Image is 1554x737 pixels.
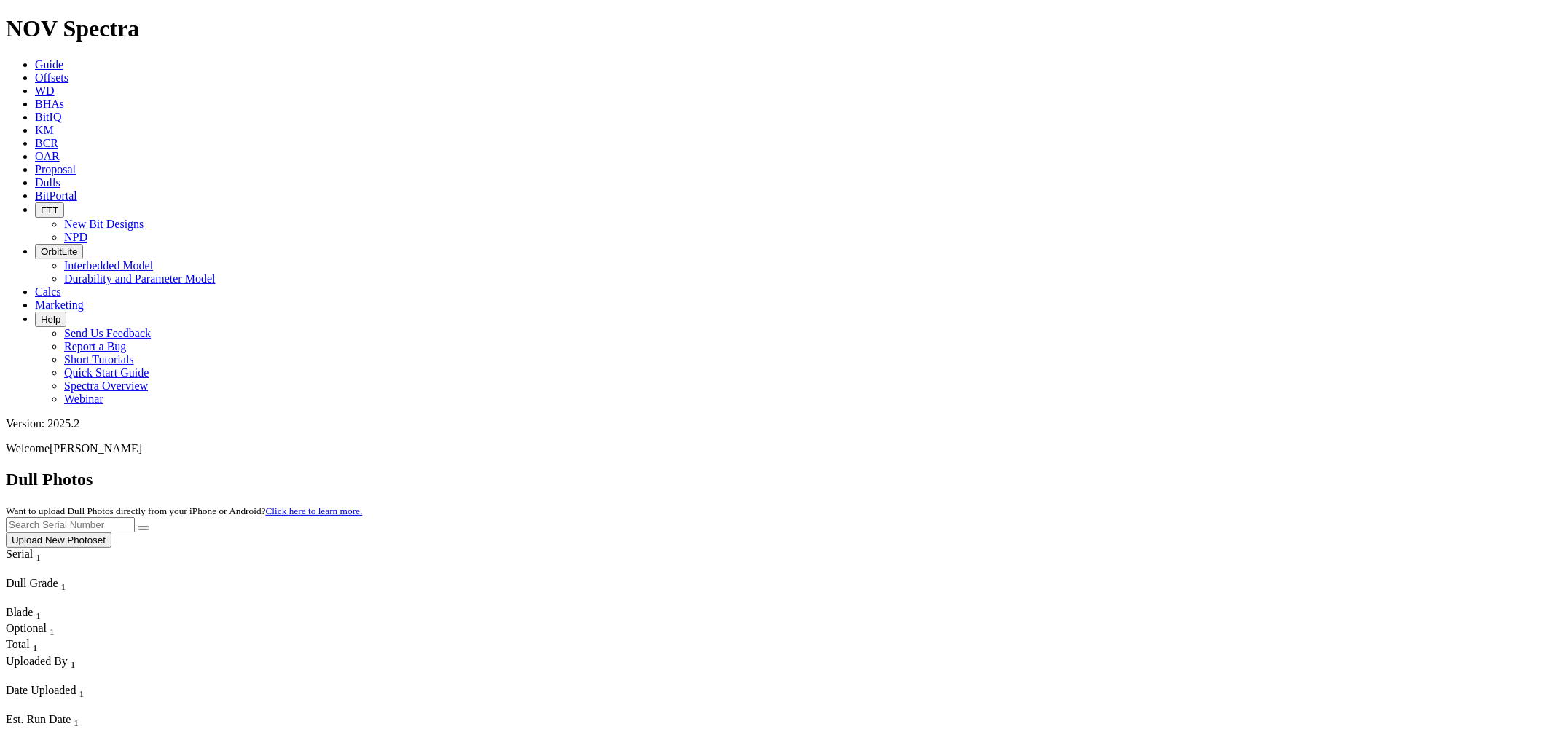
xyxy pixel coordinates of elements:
span: Sort None [50,622,55,634]
span: Date Uploaded [6,684,76,696]
span: [PERSON_NAME] [50,442,142,454]
span: Sort None [71,655,76,667]
h2: Dull Photos [6,470,1548,489]
div: Sort None [6,606,57,622]
sub: 1 [71,659,76,670]
button: Upload New Photoset [6,532,111,548]
div: Optional Sort None [6,622,57,638]
p: Welcome [6,442,1548,455]
span: Uploaded By [6,655,68,667]
div: Uploaded By Sort None [6,655,174,671]
a: New Bit Designs [64,218,144,230]
div: Dull Grade Sort None [6,577,108,593]
a: Marketing [35,299,84,311]
a: Offsets [35,71,68,84]
a: Report a Bug [64,340,126,352]
a: BitIQ [35,111,61,123]
a: OAR [35,150,60,162]
button: OrbitLite [35,244,83,259]
a: KM [35,124,54,136]
a: Click here to learn more. [266,505,363,516]
div: Column Menu [6,700,115,713]
sub: 1 [36,552,41,563]
div: Sort None [6,622,57,638]
div: Column Menu [6,593,108,606]
span: Sort None [74,713,79,725]
a: Interbedded Model [64,259,153,272]
span: Sort None [36,548,41,560]
a: Dulls [35,176,60,189]
input: Search Serial Number [6,517,135,532]
a: Send Us Feedback [64,327,151,339]
a: Short Tutorials [64,353,134,366]
span: Sort None [36,606,41,618]
div: Date Uploaded Sort None [6,684,115,700]
button: FTT [35,202,64,218]
a: BitPortal [35,189,77,202]
sub: 1 [61,581,66,592]
span: Total [6,638,30,650]
sub: 1 [74,717,79,728]
a: NPD [64,231,87,243]
span: Sort None [61,577,66,589]
h1: NOV Spectra [6,15,1548,42]
span: Sort None [79,684,84,696]
span: OrbitLite [41,246,77,257]
a: Calcs [35,285,61,298]
span: Sort None [33,638,38,650]
small: Want to upload Dull Photos directly from your iPhone or Android? [6,505,362,516]
div: Blade Sort None [6,606,57,622]
div: Total Sort None [6,638,57,654]
div: Est. Run Date Sort None [6,713,108,729]
span: FTT [41,205,58,216]
a: Spectra Overview [64,379,148,392]
div: Sort None [6,638,57,654]
a: Durability and Parameter Model [64,272,216,285]
span: Dull Grade [6,577,58,589]
a: Guide [35,58,63,71]
div: Serial Sort None [6,548,68,564]
a: Quick Start Guide [64,366,149,379]
a: BCR [35,137,58,149]
span: Est. Run Date [6,713,71,725]
span: Serial [6,548,33,560]
div: Sort None [6,684,115,713]
div: Column Menu [6,564,68,577]
div: Sort None [6,577,108,606]
a: WD [35,84,55,97]
sub: 1 [79,688,84,699]
sub: 1 [33,643,38,654]
span: Blade [6,606,33,618]
div: Column Menu [6,671,174,684]
a: Proposal [35,163,76,176]
a: BHAs [35,98,64,110]
span: Help [41,314,60,325]
div: Version: 2025.2 [6,417,1548,430]
a: Webinar [64,393,103,405]
sub: 1 [36,610,41,621]
sub: 1 [50,626,55,637]
span: Optional [6,622,47,634]
div: Sort None [6,655,174,684]
button: Help [35,312,66,327]
div: Sort None [6,548,68,577]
